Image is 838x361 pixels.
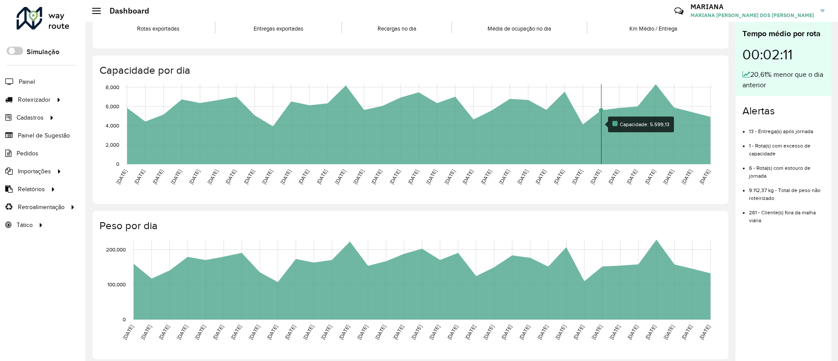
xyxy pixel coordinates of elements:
text: [DATE] [356,324,369,340]
span: Relatórios [18,185,45,194]
text: [DATE] [140,324,152,340]
text: [DATE] [625,168,638,185]
h4: Peso por dia [100,220,720,232]
div: Recargas no dia [344,24,449,33]
text: [DATE] [316,168,328,185]
text: [DATE] [644,168,656,185]
text: 0 [123,316,126,322]
a: Contato Rápido [670,2,688,21]
text: 4,000 [106,123,119,128]
text: [DATE] [626,324,639,340]
text: [DATE] [534,168,547,185]
text: [DATE] [206,168,219,185]
text: [DATE] [443,168,456,185]
text: [DATE] [122,324,134,340]
text: [DATE] [194,324,206,340]
text: [DATE] [536,324,549,340]
span: Importações [18,167,51,176]
text: [DATE] [176,324,189,340]
text: [DATE] [663,324,675,340]
text: [DATE] [388,168,401,185]
text: [DATE] [352,168,365,185]
text: [DATE] [500,324,513,340]
text: 6,000 [106,103,119,109]
text: [DATE] [170,168,182,185]
text: [DATE] [591,324,603,340]
text: [DATE] [516,168,529,185]
text: [DATE] [133,168,146,185]
span: Painel de Sugestão [18,131,70,140]
text: [DATE] [698,324,711,340]
text: [DATE] [266,324,278,340]
text: [DATE] [243,168,255,185]
text: [DATE] [680,168,693,185]
span: Pedidos [17,149,38,158]
h2: Dashboard [101,6,149,16]
h4: Capacidade por dia [100,64,720,77]
text: [DATE] [607,168,620,185]
li: 13 - Entrega(s) após jornada [749,121,824,135]
h3: MARIANA [690,3,814,11]
text: [DATE] [230,324,242,340]
text: [DATE] [644,324,657,340]
text: [DATE] [554,324,567,340]
text: [DATE] [297,168,310,185]
text: [DATE] [553,168,565,185]
span: MARIANA [PERSON_NAME] DOS [PERSON_NAME] [690,11,814,19]
text: [DATE] [410,324,422,340]
text: [DATE] [446,324,459,340]
text: [DATE] [284,324,296,340]
text: 200,000 [106,247,126,252]
text: [DATE] [115,168,128,185]
label: Simulação [27,47,59,57]
text: [DATE] [425,168,438,185]
text: 100,000 [107,282,126,287]
span: Tático [17,220,33,230]
text: 8,000 [106,84,119,90]
text: [DATE] [482,324,495,340]
text: [DATE] [571,168,584,185]
div: Rotas exportadas [103,24,213,33]
text: [DATE] [248,324,261,340]
text: [DATE] [608,324,621,340]
li: 9.112,37 kg - Total de peso não roteirizado [749,180,824,202]
text: [DATE] [158,324,170,340]
text: [DATE] [151,168,164,185]
text: [DATE] [680,324,693,340]
text: [DATE] [572,324,585,340]
text: [DATE] [188,168,201,185]
text: [DATE] [407,168,419,185]
text: [DATE] [662,168,675,185]
text: [DATE] [498,168,511,185]
text: [DATE] [698,168,711,185]
text: [DATE] [338,324,350,340]
li: 1 - Rota(s) com excesso de capacidade [749,135,824,158]
text: [DATE] [261,168,274,185]
div: 00:02:11 [742,40,824,69]
text: [DATE] [518,324,531,340]
span: Cadastros [17,113,44,122]
text: [DATE] [334,168,347,185]
text: [DATE] [302,324,315,340]
text: [DATE] [464,324,477,340]
text: [DATE] [480,168,492,185]
text: [DATE] [589,168,602,185]
h4: Alertas [742,105,824,117]
text: [DATE] [461,168,474,185]
text: [DATE] [392,324,405,340]
li: 6 - Rota(s) com estouro de jornada [749,158,824,180]
text: 0 [116,161,119,167]
div: Tempo médio por rota [742,28,824,40]
text: [DATE] [428,324,441,340]
text: [DATE] [370,168,383,185]
text: [DATE] [224,168,237,185]
text: [DATE] [212,324,224,340]
span: Painel [19,77,35,86]
text: 2,000 [106,142,119,148]
span: Retroalimentação [18,203,65,212]
li: 261 - Cliente(s) fora da malha viária [749,202,824,224]
text: [DATE] [374,324,387,340]
div: Média de ocupação no dia [454,24,584,33]
div: 20,61% menor que o dia anterior [742,69,824,90]
text: [DATE] [320,324,333,340]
